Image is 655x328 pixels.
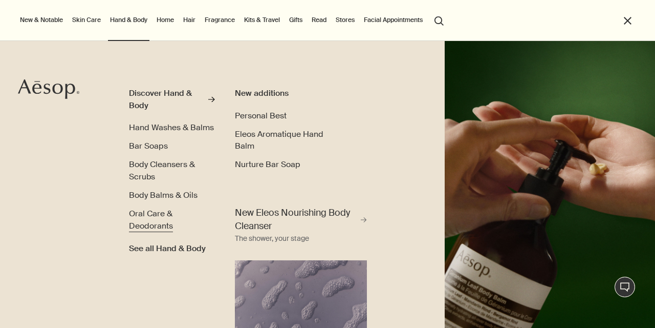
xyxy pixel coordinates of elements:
[445,41,655,328] img: A hand holding the pump dispensing Geranium Leaf Body Balm on to hand.
[310,14,329,26] a: Read
[235,207,359,232] span: New Eleos Nourishing Body Cleanser
[235,87,340,99] div: New additions
[129,242,206,255] span: See all Hand & Body
[129,87,206,111] div: Discover Hand & Body
[181,14,198,26] a: Hair
[129,140,168,151] span: Bar Soaps
[129,189,198,201] a: Body Balms & Oils
[155,14,176,26] a: Home
[334,14,357,26] button: Stores
[129,238,206,255] a: See all Hand & Body
[129,208,173,231] span: Oral Care & Deodorants
[242,14,282,26] a: Kits & Travel
[18,14,65,26] button: New & Notable
[203,14,237,26] a: Fragrance
[129,208,215,232] a: Oral Care & Deodorants
[235,158,300,171] a: Nurture Bar Soap
[129,158,215,182] a: Body Cleansers & Scrubs
[108,14,149,26] a: Hand & Body
[235,233,309,245] div: The shower, your stage
[129,87,215,115] a: Discover Hand & Body
[235,128,340,152] a: Eleos Aromatique Hand Balm
[70,14,103,26] a: Skin Care
[18,79,79,99] svg: Aesop
[615,277,635,297] button: Chat en direct
[129,140,168,152] a: Bar Soaps
[235,110,287,122] a: Personal Best
[129,190,198,200] span: Body Balms & Oils
[430,10,448,30] button: Open search
[235,159,300,170] span: Nurture Bar Soap
[129,122,214,133] span: Hand Washes & Balms
[129,121,214,134] a: Hand Washes & Balms
[235,129,323,152] span: Eleos Aromatique Hand Balm
[622,15,634,27] button: Close the Menu
[287,14,304,26] a: Gifts
[362,14,425,26] a: Facial Appointments
[129,159,195,182] span: Body Cleansers & Scrubs
[18,79,79,102] a: Aesop
[235,110,287,121] span: Personal Best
